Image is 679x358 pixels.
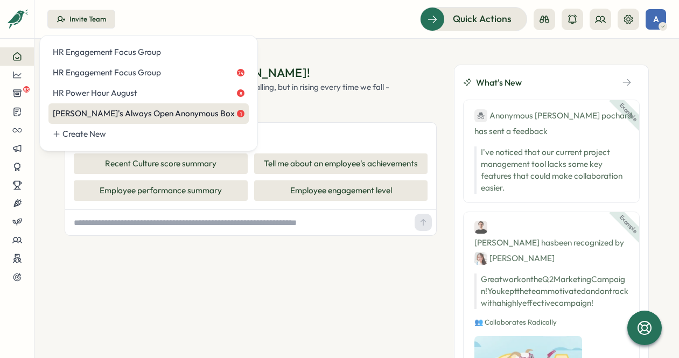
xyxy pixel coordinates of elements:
div: Invite Team [69,15,106,24]
button: Tell me about an employee's achievements [254,153,428,174]
button: Employee performance summary [74,180,248,201]
a: Create New [48,124,249,144]
button: Invite Team [47,10,115,29]
div: [PERSON_NAME] has been recognized by [474,221,628,265]
button: Quick Actions [420,7,527,31]
span: A [653,15,659,24]
div: has sent a feedback [474,109,628,138]
img: Ben [474,221,487,234]
div: Anonymous [PERSON_NAME] pochard [474,109,632,122]
div: HR Engagement Focus Group [53,67,244,79]
span: 1 [237,110,244,117]
div: HR Engagement Focus Group [53,46,244,58]
button: Recent Culture score summary [74,153,248,174]
span: What's New [476,76,522,89]
a: HR Engagement Focus Group [48,42,249,62]
button: A [646,9,666,30]
img: Jane [474,252,487,265]
div: Create New [62,128,244,140]
p: 👥 Collaborates Radically [474,318,628,327]
div: [PERSON_NAME]'s Always Open Anonymous Box [53,108,244,120]
span: 74 [237,69,244,76]
p: Great work on the Q2 Marketing Campaign! You kept the team motivated and on track with a highly e... [474,273,628,309]
a: HR Engagement Focus Group74 [48,62,249,83]
div: HR Power Hour August [53,87,244,99]
span: Quick Actions [453,12,512,26]
button: Employee engagement level [254,180,428,201]
p: I've noticed that our current project management tool lacks some key features that could make col... [481,146,628,194]
div: [PERSON_NAME] [474,251,555,265]
span: 8 [237,89,244,97]
a: HR Power Hour August8 [48,83,249,103]
span: 83 [23,86,30,93]
a: [PERSON_NAME]'s Always Open Anonymous Box1 [48,103,249,124]
div: The greatest glory in living lies not in never falling, but in rising every time we fall - [PERSO... [99,81,437,105]
div: Good afternoon , andi.[PERSON_NAME] ! [99,65,437,81]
